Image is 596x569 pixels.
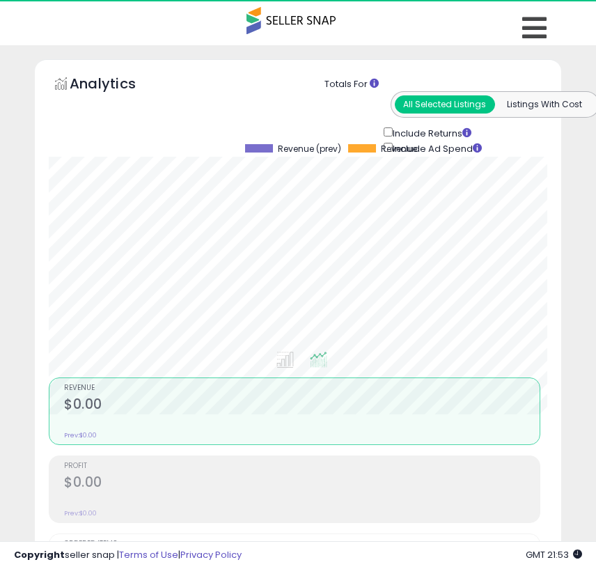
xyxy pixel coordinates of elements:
[119,548,178,561] a: Terms of Use
[381,144,417,154] span: Revenue
[14,548,65,561] strong: Copyright
[64,431,97,439] small: Prev: $0.00
[64,509,97,517] small: Prev: $0.00
[64,540,540,548] span: Ordered Items
[64,462,540,470] span: Profit
[180,548,242,561] a: Privacy Policy
[64,474,540,493] h2: $0.00
[64,396,540,415] h2: $0.00
[64,384,540,392] span: Revenue
[526,548,582,561] span: 2025-10-13 21:53 GMT
[70,74,163,97] h5: Analytics
[278,144,341,154] span: Revenue (prev)
[14,549,242,562] div: seller snap | |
